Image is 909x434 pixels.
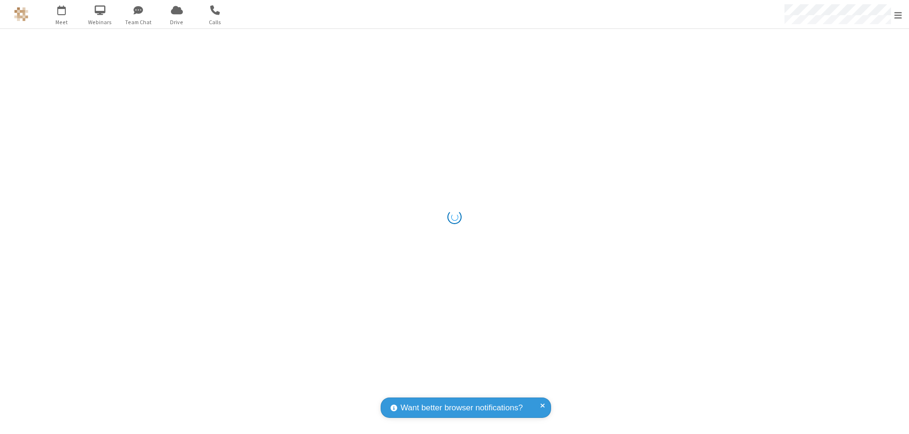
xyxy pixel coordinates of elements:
[401,402,523,414] span: Want better browser notifications?
[121,18,156,27] span: Team Chat
[159,18,195,27] span: Drive
[82,18,118,27] span: Webinars
[14,7,28,21] img: QA Selenium DO NOT DELETE OR CHANGE
[44,18,80,27] span: Meet
[197,18,233,27] span: Calls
